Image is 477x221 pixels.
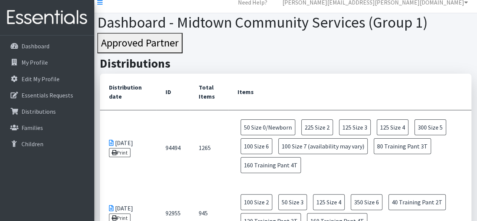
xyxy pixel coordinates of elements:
td: [DATE] [100,110,156,185]
p: My Profile [21,59,48,66]
button: Approved Partner [97,33,183,53]
span: 300 Size 5 [414,119,446,135]
span: 100 Size 2 [241,194,272,210]
span: 40 Training Pant 2T [388,194,446,210]
a: Print [109,148,130,157]
a: Children [3,136,91,151]
td: 1265 [190,110,229,185]
p: Edit My Profile [21,75,60,83]
span: 225 Size 2 [301,119,333,135]
h1: Dashboard - Midtown Community Services (Group 1) [97,13,474,31]
a: Families [3,120,91,135]
span: 50 Size 3 [278,194,307,210]
h2: Distributions [100,56,471,71]
a: Dashboard [3,39,91,54]
th: Items [229,74,471,110]
p: Essentials Requests [21,91,73,99]
td: 94494 [156,110,190,185]
span: 350 Size 6 [351,194,382,210]
a: Essentials Requests [3,88,91,103]
th: ID [156,74,190,110]
span: 125 Size 3 [339,119,371,135]
a: Distributions [3,104,91,119]
p: Families [21,124,43,131]
p: Children [21,140,43,148]
span: 80 Training Pant 3T [374,138,431,154]
span: 100 Size 6 [241,138,272,154]
span: 125 Size 4 [313,194,345,210]
span: 160 Training Pant 4T [241,157,301,173]
span: 50 Size 0/Newborn [241,119,295,135]
p: Dashboard [21,42,49,50]
a: My Profile [3,55,91,70]
th: Total Items [190,74,229,110]
span: 100 Size 7 (availability may vary) [278,138,368,154]
img: HumanEssentials [3,5,91,30]
span: 125 Size 4 [377,119,408,135]
a: Edit My Profile [3,71,91,87]
th: Distribution date [100,74,156,110]
p: Distributions [21,108,56,115]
